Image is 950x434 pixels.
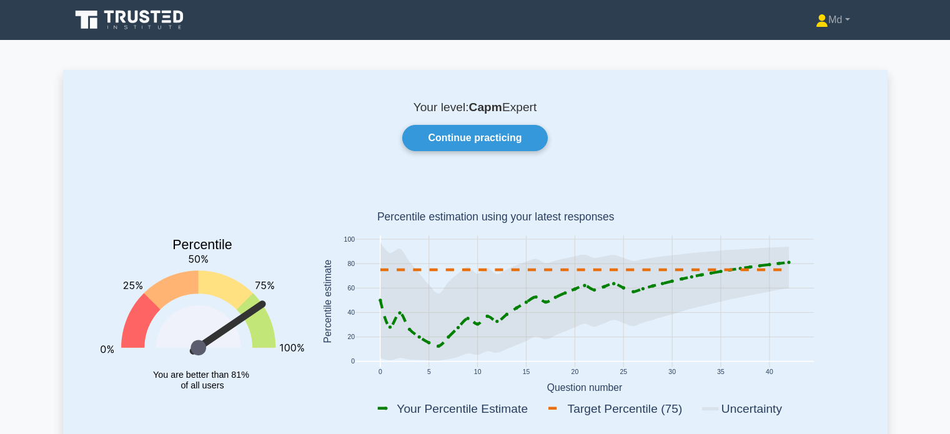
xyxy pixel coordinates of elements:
text: Percentile [172,238,232,253]
p: Your level: Expert [93,100,858,115]
text: 40 [766,369,773,376]
tspan: of all users [181,380,224,390]
text: 0 [351,358,355,365]
a: Continue practicing [402,125,547,151]
text: 30 [668,369,676,376]
text: 20 [347,334,355,341]
text: 40 [347,310,355,317]
text: Percentile estimate [322,260,332,343]
text: 10 [473,369,481,376]
text: Question number [547,382,622,393]
text: Percentile estimation using your latest responses [377,211,614,224]
text: 80 [347,260,355,267]
text: 20 [571,369,578,376]
text: 60 [347,285,355,292]
text: 15 [522,369,530,376]
tspan: You are better than 81% [153,370,249,380]
text: 0 [378,369,382,376]
b: Capm [469,101,502,114]
text: 25 [620,369,627,376]
text: 35 [717,369,725,376]
text: 5 [427,369,430,376]
a: Md [786,7,879,32]
text: 100 [344,236,355,243]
